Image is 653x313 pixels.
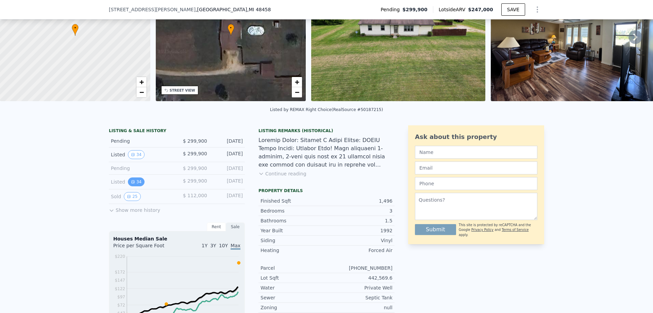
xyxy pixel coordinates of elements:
div: Lot Sqft [261,275,326,281]
div: 442,569.6 [326,275,392,281]
div: STREET VIEW [170,88,195,93]
div: [PHONE_NUMBER] [326,265,392,271]
tspan: $147 [115,278,125,283]
div: Bedrooms [261,207,326,214]
input: Email [415,161,537,174]
span: , MI 48458 [247,7,271,12]
button: Continue reading [258,170,306,177]
tspan: $97 [117,295,125,299]
div: Listed [111,150,171,159]
span: [STREET_ADDRESS][PERSON_NAME] [109,6,196,13]
div: [DATE] [213,150,243,159]
div: Zoning [261,304,326,311]
div: Ask about this property [415,132,537,142]
span: $ 112,000 [183,193,207,198]
div: Finished Sqft [261,198,326,204]
div: Listed [111,177,171,186]
div: Heating [261,247,326,254]
div: Loremip Dolor: Sitamet C Adipi Elitse: DOEIU Tempo Incidi: Utlabor Etdo! Magn aliquaeni 1-adminim... [258,136,395,169]
a: Terms of Service [502,228,529,232]
button: Show more history [109,204,160,214]
div: • [72,24,79,36]
div: LISTING & SALE HISTORY [109,128,245,135]
span: $247,000 [468,7,493,12]
div: Pending [111,138,171,144]
div: Listed by REMAX Right Choice (RealSource #50187215) [270,107,383,112]
div: Septic Tank [326,294,392,301]
a: Zoom out [292,87,302,97]
div: Rent [207,222,226,231]
span: − [139,88,144,96]
span: $ 299,900 [183,138,207,144]
span: Max [231,243,240,250]
div: Water [261,284,326,291]
span: 3Y [210,243,216,248]
div: [DATE] [213,138,243,144]
div: 1992 [326,227,392,234]
span: $299,900 [402,6,428,13]
div: Vinyl [326,237,392,244]
span: , [GEOGRAPHIC_DATA] [196,6,271,13]
span: Pending [381,6,402,13]
div: Siding [261,237,326,244]
div: null [326,304,392,311]
span: 10Y [219,243,228,248]
div: Bathrooms [261,217,326,224]
button: Submit [415,224,456,235]
div: Sold [111,192,171,201]
div: 3 [326,207,392,214]
tspan: $122 [115,286,125,291]
div: Price per Square Foot [113,242,177,253]
button: Show Options [531,3,544,16]
span: − [295,88,299,96]
div: Houses Median Sale [113,235,240,242]
input: Name [415,146,537,159]
button: View historical data [124,192,140,201]
span: $ 299,900 [183,151,207,156]
div: Sale [226,222,245,231]
div: Forced Air [326,247,392,254]
button: View historical data [128,150,145,159]
div: This site is protected by reCAPTCHA and the Google and apply. [459,223,537,237]
div: Year Built [261,227,326,234]
div: [DATE] [213,192,243,201]
span: $ 299,900 [183,178,207,184]
tspan: $220 [115,254,125,259]
div: [DATE] [213,165,243,172]
div: Sewer [261,294,326,301]
span: + [139,78,144,86]
div: [DATE] [213,177,243,186]
div: Private Well [326,284,392,291]
span: • [72,25,79,31]
div: Parcel [261,265,326,271]
span: + [295,78,299,86]
span: Lotside ARV [439,6,468,13]
span: • [228,25,234,31]
button: View historical data [128,177,145,186]
span: $ 299,900 [183,166,207,171]
a: Zoom out [136,87,147,97]
tspan: $172 [115,270,125,275]
a: Privacy Policy [471,228,493,232]
div: Property details [258,188,395,193]
tspan: $72 [117,303,125,308]
div: Listing Remarks (Historical) [258,128,395,134]
div: Pending [111,165,171,172]
a: Zoom in [292,77,302,87]
div: 1,496 [326,198,392,204]
input: Phone [415,177,537,190]
div: • [228,24,234,36]
button: SAVE [501,3,525,16]
a: Zoom in [136,77,147,87]
span: 1Y [202,243,207,248]
div: 1.5 [326,217,392,224]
